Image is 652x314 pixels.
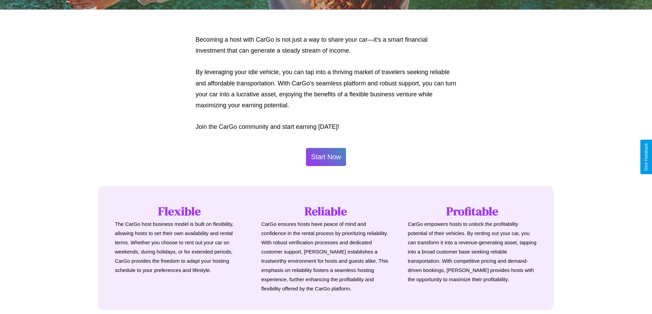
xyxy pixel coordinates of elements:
p: By leveraging your idle vehicle, you can tap into a thriving market of travelers seeking reliable... [196,67,457,111]
h1: Profitable [408,203,537,219]
p: Join the CarGo community and start earning [DATE]! [196,121,457,132]
button: Start Now [306,148,346,166]
p: The CarGo host business model is built on flexibility, allowing hosts to set their own availabili... [115,219,244,275]
h1: Reliable [261,203,391,219]
div: Give Feedback [644,143,649,171]
h1: Flexible [115,203,244,219]
p: CarGo empowers hosts to unlock the profitability potential of their vehicles. By renting out your... [408,219,537,284]
p: CarGo ensures hosts have peace of mind and confidence in the rental process by prioritizing relia... [261,219,391,293]
p: Becoming a host with CarGo is not just a way to share your car—it's a smart financial investment ... [196,34,457,56]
